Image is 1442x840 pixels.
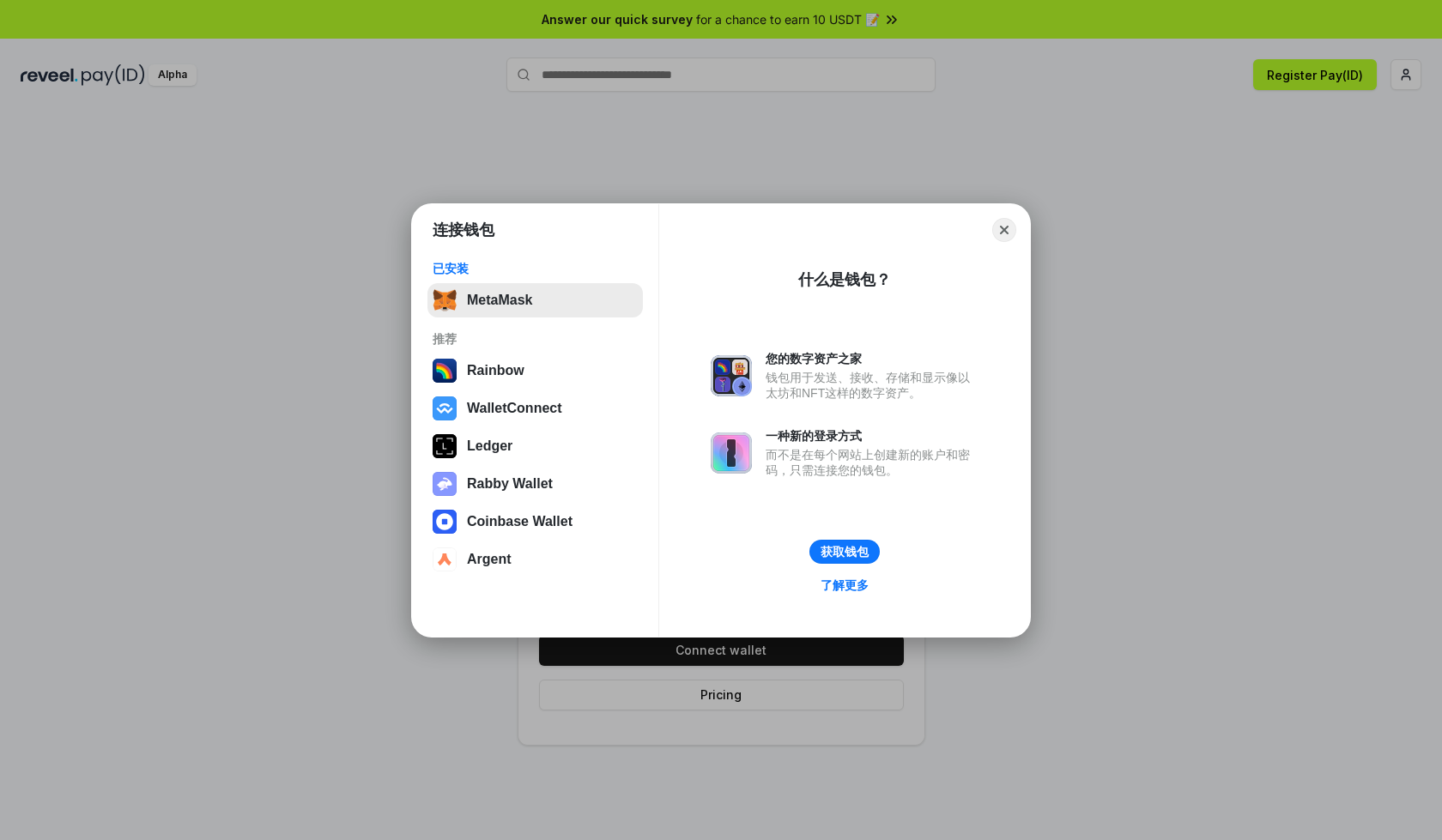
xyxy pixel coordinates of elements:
[711,355,752,396] img: svg+xml,%3Csvg%20xmlns%3D%22http%3A%2F%2Fwww.w3.org%2F2000%2Fsvg%22%20fill%3D%22none%22%20viewBox...
[427,429,643,463] button: Ledger
[427,391,643,426] button: WalletConnect
[809,540,880,564] button: 获取钱包
[433,220,494,240] h1: 连接钱包
[467,514,573,529] div: Coinbase Wallet
[433,331,638,347] div: 推荐
[766,351,978,366] div: 您的数字资产之家
[433,434,457,458] img: svg+xml,%3Csvg%20xmlns%3D%22http%3A%2F%2Fwww.w3.org%2F2000%2Fsvg%22%20width%3D%2228%22%20height%3...
[992,218,1016,242] button: Close
[766,370,978,401] div: 钱包用于发送、接收、存储和显示像以太坊和NFT这样的数字资产。
[427,354,643,388] button: Rainbow
[467,476,553,492] div: Rabby Wallet
[467,552,512,567] div: Argent
[433,510,457,534] img: svg+xml,%3Csvg%20width%3D%2228%22%20height%3D%2228%22%20viewBox%3D%220%200%2028%2028%22%20fill%3D...
[433,472,457,496] img: svg+xml,%3Csvg%20xmlns%3D%22http%3A%2F%2Fwww.w3.org%2F2000%2Fsvg%22%20fill%3D%22none%22%20viewBox...
[427,283,643,317] button: MetaMask
[433,288,457,312] img: svg+xml,%3Csvg%20fill%3D%22none%22%20height%3D%2233%22%20viewBox%3D%220%200%2035%2033%22%20width%...
[467,363,524,378] div: Rainbow
[467,438,512,454] div: Ledger
[433,396,457,420] img: svg+xml,%3Csvg%20width%3D%2228%22%20height%3D%2228%22%20viewBox%3D%220%200%2028%2028%22%20fill%3D...
[798,269,891,290] div: 什么是钱包？
[433,547,457,571] img: svg+xml,%3Csvg%20width%3D%2228%22%20height%3D%2228%22%20viewBox%3D%220%200%2028%2028%22%20fill%3D...
[821,577,869,593] div: 了解更多
[467,401,562,416] div: WalletConnect
[427,505,643,539] button: Coinbase Wallet
[821,544,869,559] div: 获取钱包
[810,574,879,596] a: 了解更多
[766,428,978,444] div: 一种新的登录方式
[433,359,457,383] img: svg+xml,%3Csvg%20width%3D%22120%22%20height%3D%22120%22%20viewBox%3D%220%200%20120%20120%22%20fil...
[427,542,643,577] button: Argent
[467,293,532,308] div: MetaMask
[711,432,752,474] img: svg+xml,%3Csvg%20xmlns%3D%22http%3A%2F%2Fwww.w3.org%2F2000%2Fsvg%22%20fill%3D%22none%22%20viewBox...
[433,261,638,276] div: 已安装
[766,447,978,478] div: 而不是在每个网站上创建新的账户和密码，只需连接您的钱包。
[427,467,643,501] button: Rabby Wallet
